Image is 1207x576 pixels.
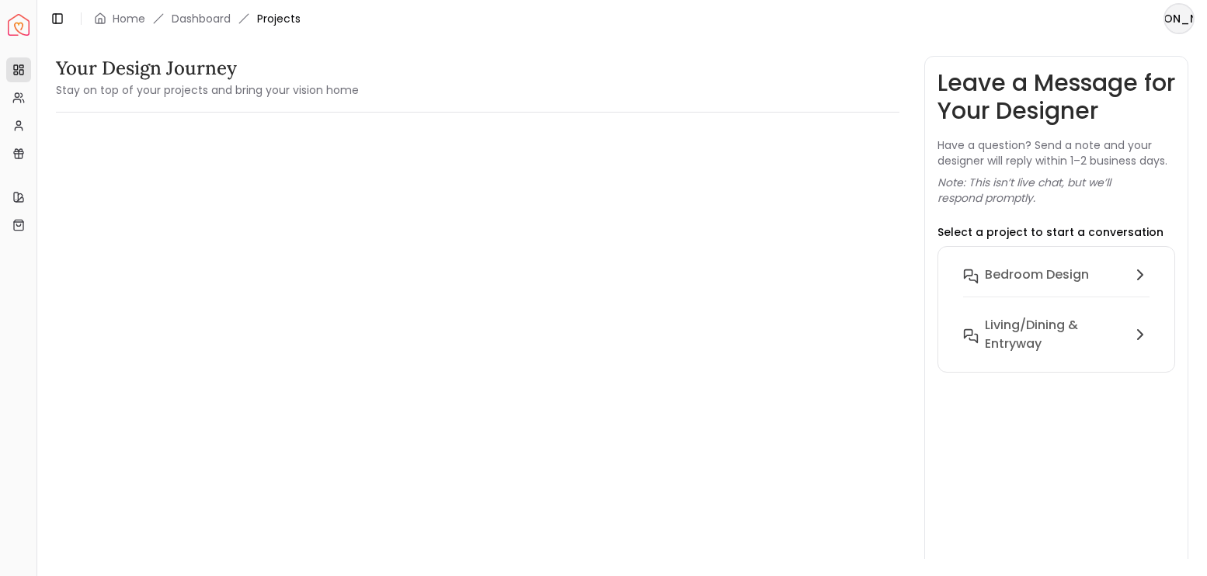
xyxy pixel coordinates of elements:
[113,11,145,26] a: Home
[937,69,1176,125] h3: Leave a Message for Your Designer
[257,11,301,26] span: Projects
[94,11,301,26] nav: breadcrumb
[1164,3,1195,34] button: [PERSON_NAME]
[8,14,30,36] img: Spacejoy Logo
[951,310,1163,359] button: Living/Dining & Entryway
[937,175,1176,206] p: Note: This isn’t live chat, but we’ll respond promptly.
[56,82,359,98] small: Stay on top of your projects and bring your vision home
[985,265,1089,284] h6: Bedroom design
[8,14,30,36] a: Spacejoy
[1165,5,1193,33] span: [PERSON_NAME]
[937,224,1164,240] p: Select a project to start a conversation
[985,316,1125,353] h6: Living/Dining & Entryway
[937,137,1176,168] p: Have a question? Send a note and your designer will reply within 1–2 business days.
[172,11,231,26] a: Dashboard
[951,259,1163,310] button: Bedroom design
[56,56,359,81] h3: Your Design Journey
